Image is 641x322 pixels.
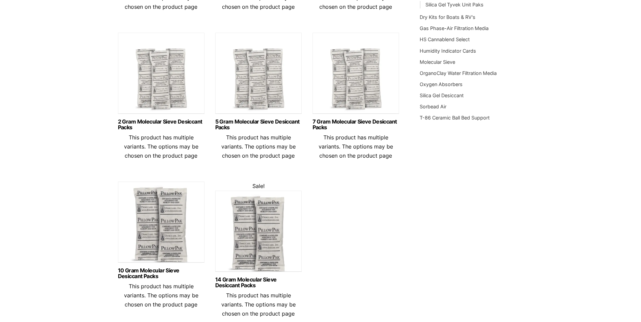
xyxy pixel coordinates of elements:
span: This product has multiple variants. The options may be chosen on the product page [124,283,198,308]
a: Gas Phase-Air Filtration Media [420,25,489,31]
span: This product has multiple variants. The options may be chosen on the product page [221,134,296,159]
a: Dry Kits for Boats & RV's [420,14,475,20]
a: T-86 Ceramic Ball Bed Support [420,115,490,120]
span: This product has multiple variants. The options may be chosen on the product page [319,134,393,159]
a: Sorbead Air [420,104,446,109]
a: 7 Gram Molecular Sieve Desiccant Packs [313,119,399,130]
span: Sale! [252,183,265,189]
a: OrganoClay Water Filtration Media [420,70,497,76]
a: Silica Gel Desiccant [420,92,464,98]
a: 14 Gram Molecular Sieve Desiccant Packs [215,277,302,288]
a: HS Cannablend Select [420,36,470,42]
a: Humidity Indicator Cards [420,48,476,54]
a: 10 Gram Molecular Sieve Desiccant Packs [118,268,204,279]
a: 2 Gram Molecular Sieve Desiccant Packs [118,119,204,130]
a: Molecular Sieve [420,59,455,65]
a: 5 Gram Molecular Sieve Desiccant Packs [215,119,302,130]
a: Oxygen Absorbers [420,81,463,87]
span: This product has multiple variants. The options may be chosen on the product page [124,134,198,159]
a: Silica Gel Tyvek Unit Paks [425,2,484,7]
span: This product has multiple variants. The options may be chosen on the product page [221,292,296,317]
